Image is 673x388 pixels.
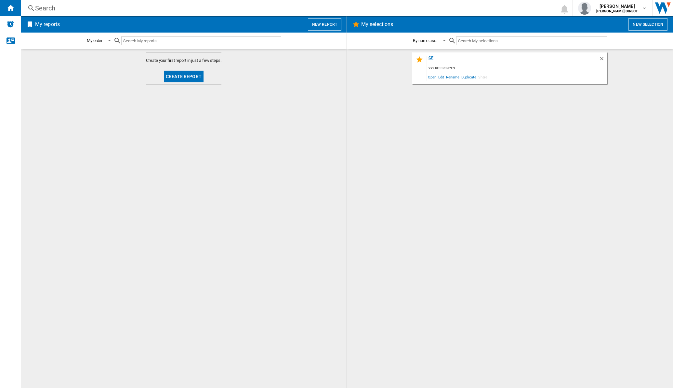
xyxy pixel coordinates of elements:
[87,38,102,43] div: My order
[460,73,477,81] span: Duplicate
[578,2,591,15] img: profile.jpg
[35,4,537,13] div: Search
[456,36,607,45] input: Search My selections
[164,71,204,82] button: Create report
[437,73,445,81] span: Edit
[121,36,281,45] input: Search My reports
[146,58,221,63] span: Create your first report in just a few steps.
[7,20,14,28] img: alerts-logo.svg
[628,18,667,31] button: New selection
[427,73,437,81] span: Open
[427,64,607,73] div: 293 references
[599,56,607,64] div: Delete
[360,18,394,31] h2: My selections
[445,73,460,81] span: Rename
[427,56,599,64] div: CE
[308,18,341,31] button: New report
[477,73,489,81] span: Share
[413,38,437,43] div: By name asc.
[596,9,638,13] b: [PERSON_NAME] DIRECT
[34,18,61,31] h2: My reports
[596,3,638,9] span: [PERSON_NAME]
